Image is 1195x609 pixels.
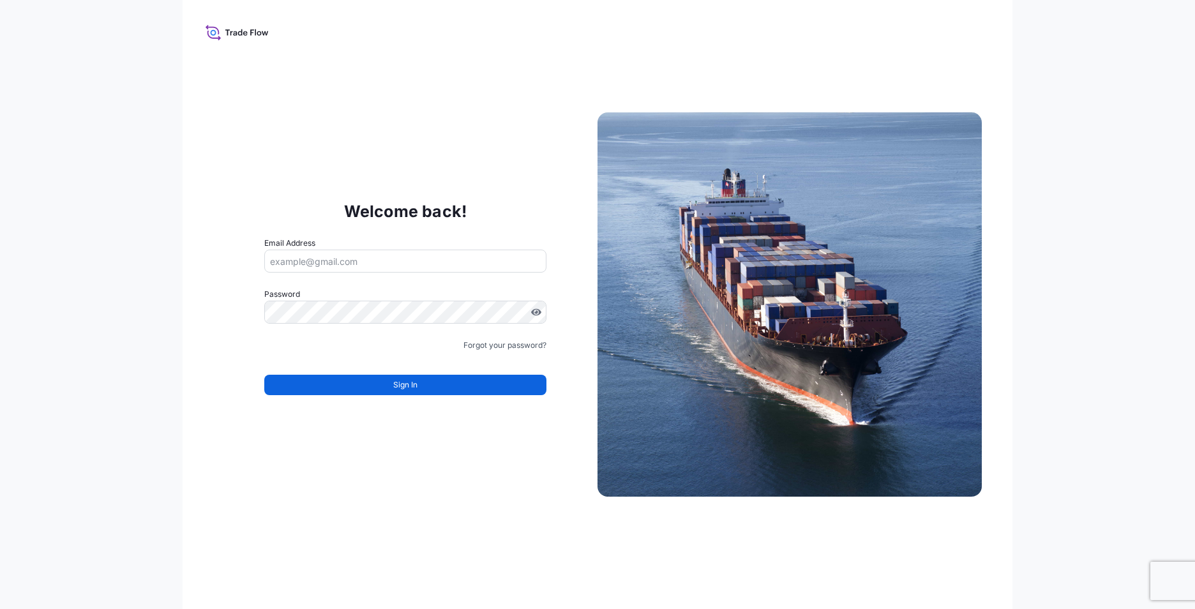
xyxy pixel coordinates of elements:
img: Ship illustration [597,112,982,497]
p: Welcome back! [344,201,467,222]
input: example@gmail.com [264,250,546,273]
label: Email Address [264,237,315,250]
button: Sign In [264,375,546,395]
button: Show password [531,307,541,317]
a: Forgot your password? [463,339,546,352]
span: Sign In [393,379,417,391]
label: Password [264,288,546,301]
